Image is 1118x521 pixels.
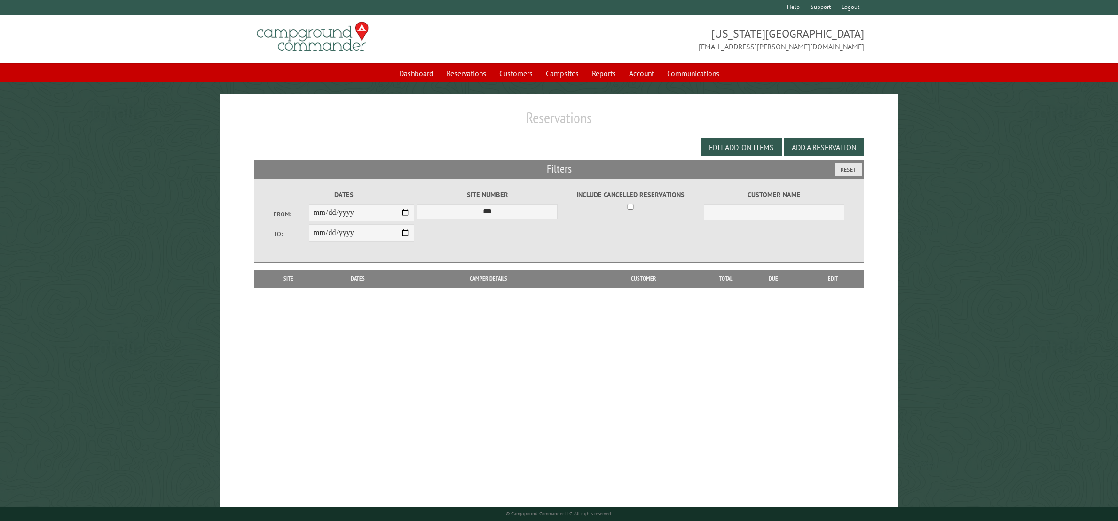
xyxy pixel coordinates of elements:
[704,189,844,200] label: Customer Name
[661,64,725,82] a: Communications
[441,64,492,82] a: Reservations
[394,64,439,82] a: Dashboard
[254,18,371,55] img: Campground Commander
[397,270,580,287] th: Camper Details
[623,64,660,82] a: Account
[274,210,309,219] label: From:
[559,26,864,52] span: [US_STATE][GEOGRAPHIC_DATA] [EMAIL_ADDRESS][PERSON_NAME][DOMAIN_NAME]
[319,270,397,287] th: Dates
[580,270,707,287] th: Customer
[560,189,701,200] label: Include Cancelled Reservations
[274,229,309,238] label: To:
[259,270,318,287] th: Site
[744,270,802,287] th: Due
[417,189,558,200] label: Site Number
[586,64,622,82] a: Reports
[274,189,414,200] label: Dates
[540,64,584,82] a: Campsites
[254,109,864,134] h1: Reservations
[707,270,744,287] th: Total
[835,163,862,176] button: Reset
[802,270,864,287] th: Edit
[784,138,864,156] button: Add a Reservation
[494,64,538,82] a: Customers
[701,138,782,156] button: Edit Add-on Items
[506,511,612,517] small: © Campground Commander LLC. All rights reserved.
[254,160,864,178] h2: Filters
